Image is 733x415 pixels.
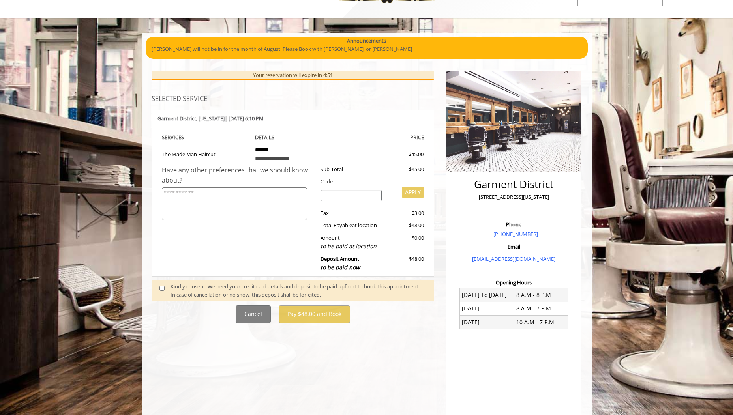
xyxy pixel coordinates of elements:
[315,234,388,251] div: Amount
[455,193,572,201] p: [STREET_ADDRESS][US_STATE]
[152,71,435,80] div: Your reservation will expire in 4:51
[279,305,350,323] button: Pay $48.00 and Book
[337,133,424,142] th: PRICE
[315,178,424,186] div: Code
[321,255,360,271] b: Deposit Amount
[459,302,514,315] td: [DATE]
[380,150,424,159] div: $45.00
[315,209,388,217] div: Tax
[459,288,514,302] td: [DATE] To [DATE]
[152,95,435,103] h3: SELECTED SERVICE
[152,45,582,53] p: [PERSON_NAME] will not be in for the month of August. Please Book with [PERSON_NAME], or [PERSON_...
[162,142,249,165] td: The Made Man Haircut
[162,165,315,185] div: Have any other preferences that we should know about?
[388,255,424,272] div: $48.00
[455,222,572,227] h3: Phone
[388,209,424,217] div: $3.00
[489,230,538,237] a: + [PHONE_NUMBER]
[315,165,388,174] div: Sub-Total
[455,244,572,249] h3: Email
[196,115,225,122] span: , [US_STATE]
[249,133,337,142] th: DETAILS
[236,305,271,323] button: Cancel
[347,37,386,45] b: Announcements
[157,115,264,122] b: Garment District | [DATE] 6:10 PM
[321,264,360,271] span: to be paid now
[459,316,514,329] td: [DATE]
[514,302,568,315] td: 8 A.M - 7 P.M
[162,133,249,142] th: SERVICE
[181,134,184,141] span: S
[514,288,568,302] td: 8 A.M - 8 P.M
[321,242,382,250] div: to be paid at location
[352,222,377,229] span: at location
[388,165,424,174] div: $45.00
[455,179,572,190] h2: Garment District
[315,221,388,230] div: Total Payable
[514,316,568,329] td: 10 A.M - 7 P.M
[472,255,555,262] a: [EMAIL_ADDRESS][DOMAIN_NAME]
[388,221,424,230] div: $48.00
[402,187,424,198] button: APPLY
[453,280,574,285] h3: Opening Hours
[388,234,424,251] div: $0.00
[171,282,426,299] div: Kindly consent: We need your credit card details and deposit to be paid upfront to book this appo...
